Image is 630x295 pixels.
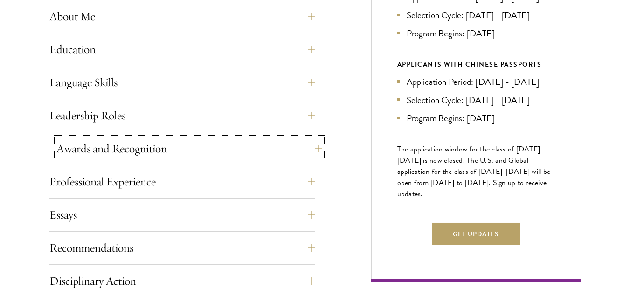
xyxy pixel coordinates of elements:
[397,59,555,70] div: APPLICANTS WITH CHINESE PASSPORTS
[397,144,551,199] span: The application window for the class of [DATE]-[DATE] is now closed. The U.S. and Global applicat...
[397,8,555,22] li: Selection Cycle: [DATE] - [DATE]
[49,71,315,94] button: Language Skills
[49,5,315,27] button: About Me
[49,237,315,259] button: Recommendations
[432,223,520,245] button: Get Updates
[56,137,322,160] button: Awards and Recognition
[49,204,315,226] button: Essays
[397,75,555,89] li: Application Period: [DATE] - [DATE]
[49,270,315,292] button: Disciplinary Action
[397,93,555,107] li: Selection Cycle: [DATE] - [DATE]
[49,38,315,61] button: Education
[49,171,315,193] button: Professional Experience
[397,111,555,125] li: Program Begins: [DATE]
[49,104,315,127] button: Leadership Roles
[397,27,555,40] li: Program Begins: [DATE]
